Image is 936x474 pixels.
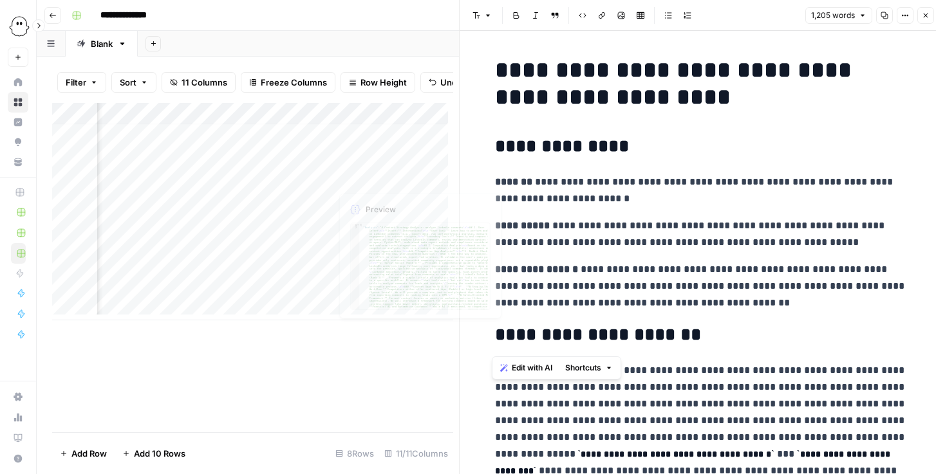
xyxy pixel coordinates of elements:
[57,72,106,93] button: Filter
[52,443,115,464] button: Add Row
[330,443,379,464] div: 8 Rows
[91,37,113,50] div: Blank
[8,152,28,172] a: Your Data
[379,443,453,464] div: 11/11 Columns
[805,7,872,24] button: 1,205 words
[162,72,236,93] button: 11 Columns
[8,15,31,38] img: PhantomBuster Logo
[360,76,407,89] span: Row Height
[8,448,28,469] button: Help + Support
[420,72,471,93] button: Undo
[66,76,86,89] span: Filter
[8,112,28,132] a: Insights
[351,226,359,420] div: 2
[111,72,156,93] button: Sort
[811,10,855,21] span: 1,205 words
[357,223,359,226] span: Toggle code folding, rows 1 through 4
[134,447,185,460] span: Add 10 Rows
[120,76,136,89] span: Sort
[66,31,138,57] a: Blank
[8,407,28,428] a: Usage
[341,72,415,93] button: Row Height
[71,447,107,460] span: Add Row
[8,387,28,407] a: Settings
[182,76,227,89] span: 11 Columns
[565,362,601,374] span: Shortcuts
[241,72,335,93] button: Freeze Columns
[560,360,618,376] button: Shortcuts
[512,362,552,374] span: Edit with AI
[8,428,28,448] a: Learning Hub
[495,360,557,376] button: Edit with AI
[351,223,359,226] div: 1
[440,76,462,89] span: Undo
[8,132,28,152] a: Opportunities
[8,10,28,42] button: Workspace: PhantomBuster
[115,443,193,464] button: Add 10 Rows
[8,72,28,93] a: Home
[261,76,327,89] span: Freeze Columns
[8,92,28,113] a: Browse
